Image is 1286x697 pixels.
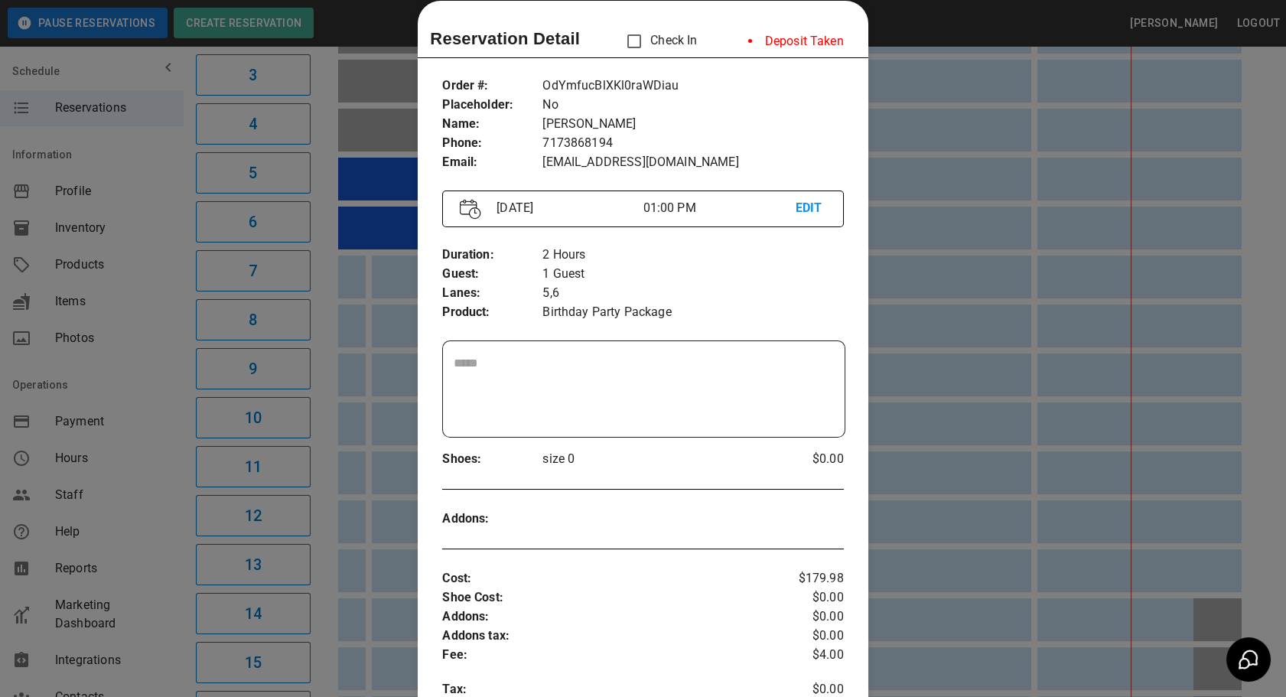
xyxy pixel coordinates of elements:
p: No [542,96,843,115]
p: Shoe Cost : [442,588,776,607]
p: Order # : [442,77,542,96]
p: Addons : [442,607,776,627]
p: Shoes : [442,450,542,469]
p: Check In [618,25,697,57]
p: [PERSON_NAME] [542,115,843,134]
p: 2 Hours [542,246,843,265]
p: 5,6 [542,284,843,303]
p: $0.00 [776,588,843,607]
p: $0.00 [776,627,843,646]
p: [DATE] [490,199,643,217]
p: size 0 [542,450,776,468]
p: $0.00 [776,607,843,627]
p: Addons tax : [442,627,776,646]
p: Cost : [442,569,776,588]
p: $179.98 [776,569,843,588]
img: Vector [460,199,481,220]
p: $4.00 [776,646,843,665]
p: Lanes : [442,284,542,303]
p: OdYmfucBlXKl0raWDiau [542,77,843,96]
p: 7173868194 [542,134,843,153]
li: Deposit Taken [736,26,856,57]
p: Placeholder : [442,96,542,115]
p: 01:00 PM [643,199,795,217]
p: Addons : [442,510,542,529]
p: Birthday Party Package [542,303,843,322]
p: 1 Guest [542,265,843,284]
p: EDIT [796,199,826,218]
p: Guest : [442,265,542,284]
p: Email : [442,153,542,172]
p: Fee : [442,646,776,665]
p: Product : [442,303,542,322]
p: Phone : [442,134,542,153]
p: Reservation Detail [430,26,580,51]
p: [EMAIL_ADDRESS][DOMAIN_NAME] [542,153,843,172]
p: Duration : [442,246,542,265]
p: $0.00 [776,450,843,468]
p: Name : [442,115,542,134]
